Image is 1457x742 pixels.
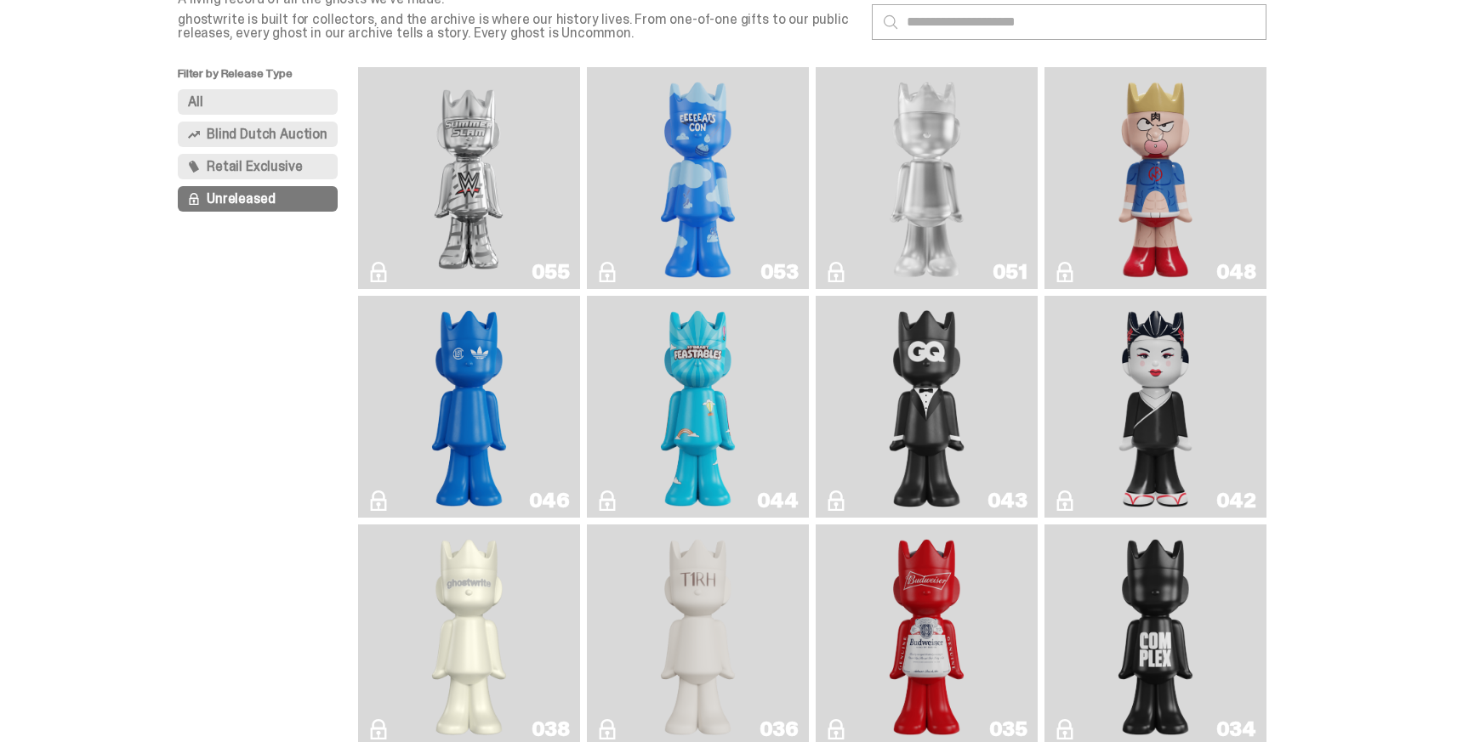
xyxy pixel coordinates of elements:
[529,490,570,511] div: 046
[178,13,858,40] p: ghostwrite is built for collectors, and the archive is where our history lives. From one-of-one g...
[826,303,1027,511] a: Black Tie
[178,67,358,89] p: Filter by Release Type
[653,531,743,739] img: The1RoomButler
[597,303,799,511] a: Feastables
[178,154,338,179] button: Retail Exclusive
[1111,303,1201,511] img: Sei Less
[882,531,972,739] img: The King of ghosts
[532,262,570,282] div: 055
[597,531,799,739] a: The1RoomButler
[178,122,338,147] button: Blind Dutch Auction
[385,74,552,282] img: I Was There SummerSlam
[1055,74,1256,282] a: Kinnikuman
[1216,490,1256,511] div: 042
[597,74,799,282] a: ghooooost
[368,531,570,739] a: 1A
[757,490,799,511] div: 044
[882,303,972,511] img: Black Tie
[882,74,972,282] img: LLLoyalty
[653,303,743,511] img: Feastables
[207,160,302,173] span: Retail Exclusive
[178,89,338,115] button: All
[424,303,515,511] img: ComplexCon HK
[1111,74,1201,282] img: Kinnikuman
[1216,262,1256,282] div: 048
[760,719,799,739] div: 036
[987,490,1027,511] div: 043
[368,303,570,511] a: ComplexCon HK
[207,127,327,141] span: Blind Dutch Auction
[532,719,570,739] div: 038
[989,719,1027,739] div: 035
[1216,719,1256,739] div: 034
[368,74,570,282] a: I Was There SummerSlam
[826,74,1027,282] a: LLLoyalty
[424,531,515,739] img: 1A
[1111,531,1201,739] img: Complex
[760,262,799,282] div: 053
[178,186,338,212] button: Unreleased
[1055,531,1256,739] a: Complex
[993,262,1027,282] div: 051
[826,531,1027,739] a: The King of ghosts
[188,95,203,109] span: All
[653,74,743,282] img: ghooooost
[1055,303,1256,511] a: Sei Less
[207,192,275,206] span: Unreleased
